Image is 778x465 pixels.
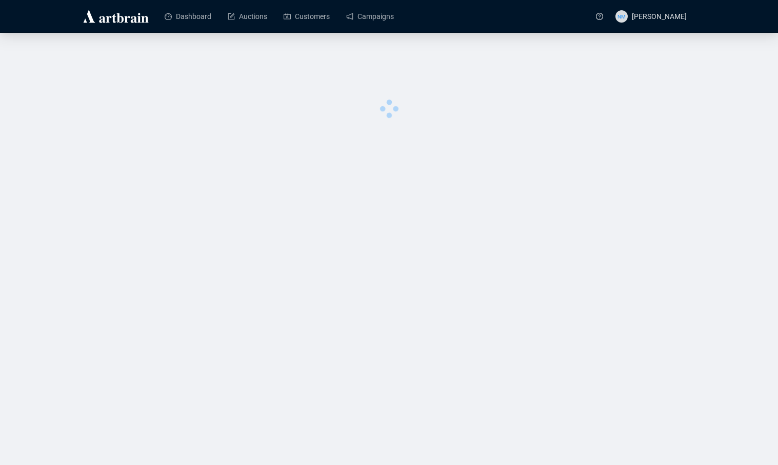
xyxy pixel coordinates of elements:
span: NM [617,12,626,20]
span: question-circle [596,13,603,20]
a: Auctions [228,3,267,30]
a: Dashboard [165,3,211,30]
img: logo [82,8,150,25]
span: [PERSON_NAME] [632,12,687,21]
a: Customers [284,3,330,30]
a: Campaigns [346,3,394,30]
